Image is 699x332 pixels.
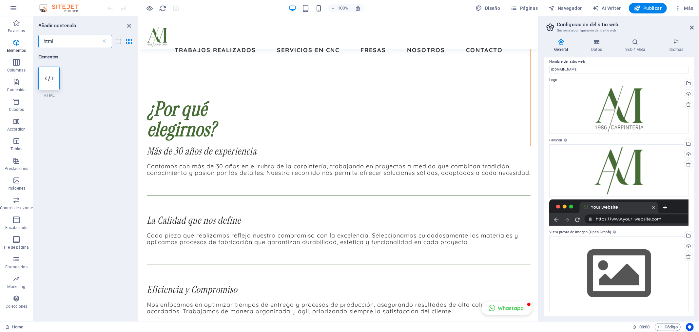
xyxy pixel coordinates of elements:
[4,245,29,250] p: Pie de página
[6,304,27,309] p: Colecciones
[644,324,645,329] span: :
[508,3,541,13] button: Páginas
[5,166,28,171] p: Prestaciones
[38,4,87,12] img: Editor Logo
[5,323,23,331] a: Haz clic para cancelar la selección y doble clic para abrir páginas
[146,4,154,12] button: Haz clic para salir del modo de previsualización y seguir editando
[115,37,123,45] button: list-view
[557,22,694,28] h2: Configuración del sitio web
[590,3,624,13] button: AI Writer
[343,285,393,299] button: Whastapp
[549,58,689,66] label: Nombre del sitio web
[7,87,26,93] p: Contenido
[125,22,133,30] button: close panel
[557,28,681,33] h3: Gestiona la configuración de tu sitio web
[615,39,658,52] h4: SEO / Meta
[549,84,689,134] div: LOGO-EHkjk89x1hZKn4ZT9UTYOA.png
[8,186,25,191] p: Imágenes
[10,146,23,152] p: Tablas
[159,4,167,12] button: reload
[125,37,133,45] button: grid-view
[7,48,26,53] p: Elementos
[549,66,689,73] input: Nombre...
[549,144,689,197] div: logopaafavicon-8y6tCGlq2XvhRg0kEyKlCw-3DR2heIRWXmMjvmIVxKWBw.png
[549,236,689,311] div: Selecciona archivos del administrador de archivos, de la galería de fotos o carga archivo(s)
[634,5,662,11] span: Publicar
[686,323,694,331] button: Usercentrics
[544,39,581,52] h4: General
[476,5,500,11] span: Diseño
[672,3,696,13] button: Más
[7,127,26,132] p: Accordion
[639,323,650,331] span: 00 00
[581,39,615,52] h4: Datos
[38,35,101,48] input: Buscar
[38,93,60,98] span: HTML
[328,4,351,12] button: 100%
[5,225,28,230] p: Encabezado
[549,228,689,236] label: Vista previa de imagen (Open Graph)
[655,323,681,331] button: Código
[632,323,650,331] h6: Tiempo de la sesión
[592,5,621,11] span: AI Writer
[629,3,667,13] button: Publicar
[8,28,25,33] p: Favoritos
[38,22,76,30] h6: Añadir contenido
[675,5,693,11] span: Más
[658,323,678,331] span: Código
[338,4,348,12] h6: 100%
[473,3,503,13] button: Diseño
[549,5,582,11] span: Navegador
[38,67,60,98] div: HTML
[159,5,167,12] i: Volver a cargar página
[7,68,26,73] p: Columnas
[658,39,694,52] h4: Idiomas
[9,107,24,112] p: Cuadros
[546,3,585,13] button: Navegador
[511,5,538,11] span: Páginas
[38,53,132,61] h6: Elementos
[549,136,689,144] label: Favicon
[5,264,27,270] p: Formularios
[8,284,26,289] p: Marketing
[355,5,361,11] i: Al redimensionar, ajustar el nivel de zoom automáticamente para ajustarse al dispositivo elegido.
[549,76,689,84] label: Logo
